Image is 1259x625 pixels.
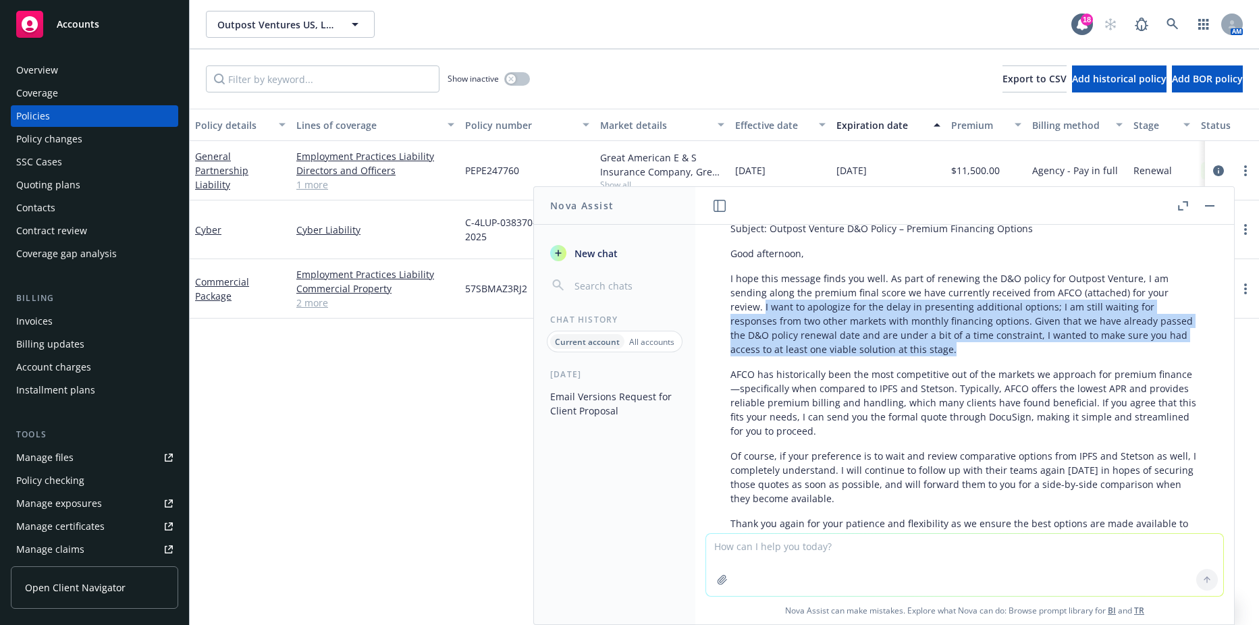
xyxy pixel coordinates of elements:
span: Show inactive [448,73,499,84]
span: Add BOR policy [1172,72,1243,85]
a: TR [1134,605,1144,616]
a: Policy changes [11,128,178,150]
div: Manage certificates [16,516,105,537]
div: Account charges [16,356,91,378]
a: Manage exposures [11,493,178,514]
a: Directors and Officers [296,163,454,178]
span: Export to CSV [1002,72,1067,85]
span: New chat [572,246,618,261]
span: Agency - Pay in full [1032,163,1118,178]
h1: Nova Assist [550,198,614,213]
a: Overview [11,59,178,81]
a: Policies [11,105,178,127]
span: Show all [600,179,724,190]
a: Commercial Property [296,281,454,296]
div: 18 [1081,13,1093,26]
a: SSC Cases [11,151,178,173]
div: Lines of coverage [296,118,439,132]
span: C-4LUP-038370-CYBER-2025 [465,215,589,244]
div: Policy details [195,118,271,132]
a: more [1237,221,1254,238]
div: Installment plans [16,379,95,401]
div: Overview [16,59,58,81]
a: 1 more [296,178,454,192]
div: Quoting plans [16,174,80,196]
p: I hope this message finds you well. As part of renewing the D&O policy for Outpost Venture, I am ... [730,271,1199,356]
span: Accounts [57,19,99,30]
button: Outpost Ventures US, LLC [206,11,375,38]
button: Export to CSV [1002,65,1067,92]
button: Stage [1128,109,1196,141]
a: Accounts [11,5,178,43]
a: Contacts [11,197,178,219]
a: Coverage [11,82,178,104]
span: Outpost Ventures US, LLC [217,18,334,32]
a: BI [1108,605,1116,616]
a: Cyber [195,223,221,236]
p: All accounts [629,336,674,348]
input: Filter by keyword... [206,65,439,92]
button: Effective date [730,109,831,141]
span: $11,500.00 [951,163,1000,178]
button: Premium [946,109,1027,141]
div: Invoices [16,310,53,332]
span: 57SBMAZ3RJ2 [465,281,527,296]
a: Contract review [11,220,178,242]
p: Current account [555,336,620,348]
p: Good afternoon, [730,246,1199,261]
a: more [1237,163,1254,179]
p: Of course, if your preference is to wait and review comparative options from IPFS and Stetson as ... [730,449,1199,506]
div: Manage exposures [16,493,102,514]
a: Report a Bug [1128,11,1155,38]
a: more [1237,281,1254,297]
a: Start snowing [1097,11,1124,38]
a: Installment plans [11,379,178,401]
div: Contacts [16,197,55,219]
span: [DATE] [836,163,867,178]
div: Manage files [16,447,74,468]
a: Employment Practices Liability [296,267,454,281]
div: Policy changes [16,128,82,150]
div: Market details [600,118,709,132]
div: Great American E & S Insurance Company, Great American Insurance Group [600,151,724,179]
a: Manage files [11,447,178,468]
button: Market details [595,109,730,141]
a: Search [1159,11,1186,38]
div: Chat History [534,314,695,325]
input: Search chats [572,276,679,295]
span: Renewal [1133,163,1172,178]
span: Open Client Navigator [25,580,126,595]
div: [DATE] [534,369,695,380]
div: SSC Cases [16,151,62,173]
span: PEPE247760 [465,163,519,178]
a: General Partnership Liability [195,150,248,191]
div: Stage [1133,118,1175,132]
button: Policy details [190,109,291,141]
a: Account charges [11,356,178,378]
div: Billing updates [16,333,84,355]
a: Cyber Liability [296,223,454,237]
a: Coverage gap analysis [11,243,178,265]
button: New chat [545,241,685,265]
button: Email Versions Request for Client Proposal [545,385,685,422]
a: Policy checking [11,470,178,491]
div: Premium [951,118,1007,132]
button: Lines of coverage [291,109,460,141]
a: Commercial Package [195,275,249,302]
div: Contract review [16,220,87,242]
button: Add BOR policy [1172,65,1243,92]
a: Switch app [1190,11,1217,38]
a: 2 more [296,296,454,310]
div: Expiration date [836,118,926,132]
a: Invoices [11,310,178,332]
button: Add historical policy [1072,65,1167,92]
div: Effective date [735,118,811,132]
div: Coverage [16,82,58,104]
div: Policy checking [16,470,84,491]
button: Billing method [1027,109,1128,141]
div: Tools [11,428,178,441]
p: Subject: Outpost Venture D&O Policy – Premium Financing Options [730,221,1199,236]
div: Billing method [1032,118,1108,132]
a: Employment Practices Liability [296,149,454,163]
